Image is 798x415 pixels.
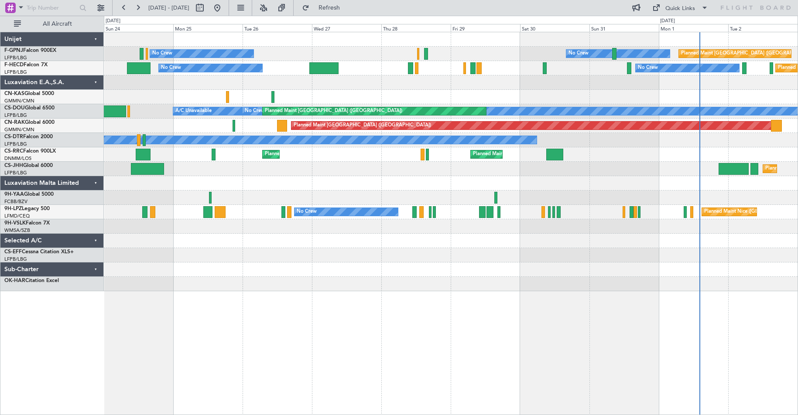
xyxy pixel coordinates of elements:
div: [DATE] [660,17,675,25]
div: Planned Maint [GEOGRAPHIC_DATA] ([GEOGRAPHIC_DATA]) [265,148,402,161]
span: CS-EFF [4,249,22,255]
a: 9H-YAAGlobal 5000 [4,192,54,197]
span: 9H-VSLK [4,221,26,226]
a: GMMN/CMN [4,98,34,104]
div: No Crew [638,61,658,75]
span: CS-JHH [4,163,23,168]
span: F-HECD [4,62,24,68]
span: 9H-LPZ [4,206,22,211]
div: No Crew [161,61,181,75]
a: CS-RRCFalcon 900LX [4,149,56,154]
button: All Aircraft [10,17,95,31]
a: GMMN/CMN [4,126,34,133]
span: 9H-YAA [4,192,24,197]
a: OK-HARCitation Excel [4,278,59,283]
div: Tue 2 [728,24,798,32]
a: LFMD/CEQ [4,213,30,219]
div: [DATE] [106,17,120,25]
a: CS-EFFCessna Citation XLS+ [4,249,74,255]
a: CN-RAKGlobal 6000 [4,120,55,125]
span: CN-RAK [4,120,25,125]
a: LFPB/LBG [4,112,27,119]
div: Tue 26 [243,24,312,32]
div: Quick Links [665,4,695,13]
div: Mon 1 [659,24,728,32]
a: CS-DTRFalcon 2000 [4,134,53,139]
button: Quick Links [648,1,712,15]
div: Sat 30 [520,24,589,32]
input: Trip Number [27,1,77,14]
div: Mon 25 [173,24,243,32]
span: CN-KAS [4,91,24,96]
a: FCBB/BZV [4,198,27,205]
span: Refresh [311,5,348,11]
a: WMSA/SZB [4,227,30,234]
a: LFPB/LBG [4,54,27,61]
a: CN-KASGlobal 5000 [4,91,54,96]
span: All Aircraft [23,21,92,27]
div: No Crew [297,205,317,218]
div: Thu 28 [381,24,451,32]
a: 9H-VSLKFalcon 7X [4,221,50,226]
div: No Crew [245,105,265,118]
div: No Crew [152,47,172,60]
span: F-GPNJ [4,48,23,53]
span: CS-DTR [4,134,23,139]
a: LFPB/LBG [4,69,27,75]
a: LFPB/LBG [4,141,27,147]
div: Planned Maint [GEOGRAPHIC_DATA] ([GEOGRAPHIC_DATA]) [294,119,431,132]
span: CS-RRC [4,149,23,154]
button: Refresh [298,1,350,15]
a: LFPB/LBG [4,170,27,176]
div: Planned Maint [GEOGRAPHIC_DATA] ([GEOGRAPHIC_DATA]) [473,148,610,161]
span: OK-HAR [4,278,25,283]
div: Planned Maint [GEOGRAPHIC_DATA] ([GEOGRAPHIC_DATA]) [265,105,402,118]
div: A/C Unavailable [175,105,212,118]
a: CS-JHHGlobal 6000 [4,163,53,168]
a: DNMM/LOS [4,155,31,162]
div: Wed 27 [312,24,381,32]
div: No Crew [569,47,589,60]
span: CS-DOU [4,105,25,111]
a: 9H-LPZLegacy 500 [4,206,50,211]
a: CS-DOUGlobal 6500 [4,105,55,111]
div: Sun 24 [104,24,173,32]
div: Sun 31 [589,24,659,32]
a: F-GPNJFalcon 900EX [4,48,56,53]
div: Fri 29 [451,24,520,32]
a: F-HECDFalcon 7X [4,62,48,68]
span: [DATE] - [DATE] [148,4,189,12]
a: LFPB/LBG [4,256,27,262]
